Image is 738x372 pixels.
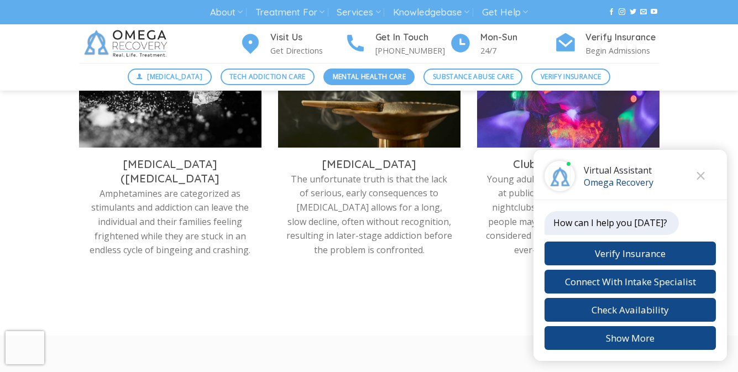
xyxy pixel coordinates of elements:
[480,44,554,57] p: 24/7
[630,8,636,16] a: Follow on Twitter
[270,44,344,57] p: Get Directions
[541,71,601,82] span: Verify Insurance
[323,69,415,85] a: Mental Health Care
[585,30,660,45] h4: Verify Insurance
[619,8,625,16] a: Follow on Instagram
[255,2,324,23] a: Treatment For
[433,71,514,82] span: Substance Abuse Care
[87,157,253,186] h3: [MEDICAL_DATA] ([MEDICAL_DATA]
[286,157,452,171] h3: [MEDICAL_DATA]
[531,69,610,85] a: Verify Insurance
[393,2,469,23] a: Knowledgebase
[147,71,202,82] span: [MEDICAL_DATA]
[128,69,212,85] a: [MEDICAL_DATA]
[286,172,452,258] p: The unfortunate truth is that the lack of serious, early consequences to [MEDICAL_DATA] allows fo...
[344,30,449,57] a: Get In Touch [PHONE_NUMBER]
[554,30,660,57] a: Verify Insurance Begin Admissions
[375,30,449,45] h4: Get In Touch
[337,2,380,23] a: Services
[640,8,647,16] a: Send us an email
[221,69,315,85] a: Tech Addiction Care
[87,187,253,258] p: Amphetamines are categorized as stimulants and addiction can leave the individual and their famil...
[375,44,449,57] p: [PHONE_NUMBER]
[480,30,554,45] h4: Mon-Sun
[79,24,176,63] img: Omega Recovery
[333,71,406,82] span: Mental Health Care
[270,30,344,45] h4: Visit Us
[608,8,615,16] a: Follow on Facebook
[423,69,522,85] a: Substance Abuse Care
[6,331,44,364] iframe: reCAPTCHA
[482,2,528,23] a: Get Help
[229,71,306,82] span: Tech Addiction Care
[210,2,243,23] a: About
[239,30,344,57] a: Visit Us Get Directions
[485,157,651,171] h3: Club Drugs Addiction
[585,44,660,57] p: Begin Admissions
[485,172,651,258] p: Young adults commonly use club drugs at public venues such as concerts, nightclubs, and bars. How...
[651,8,657,16] a: Follow on YouTube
